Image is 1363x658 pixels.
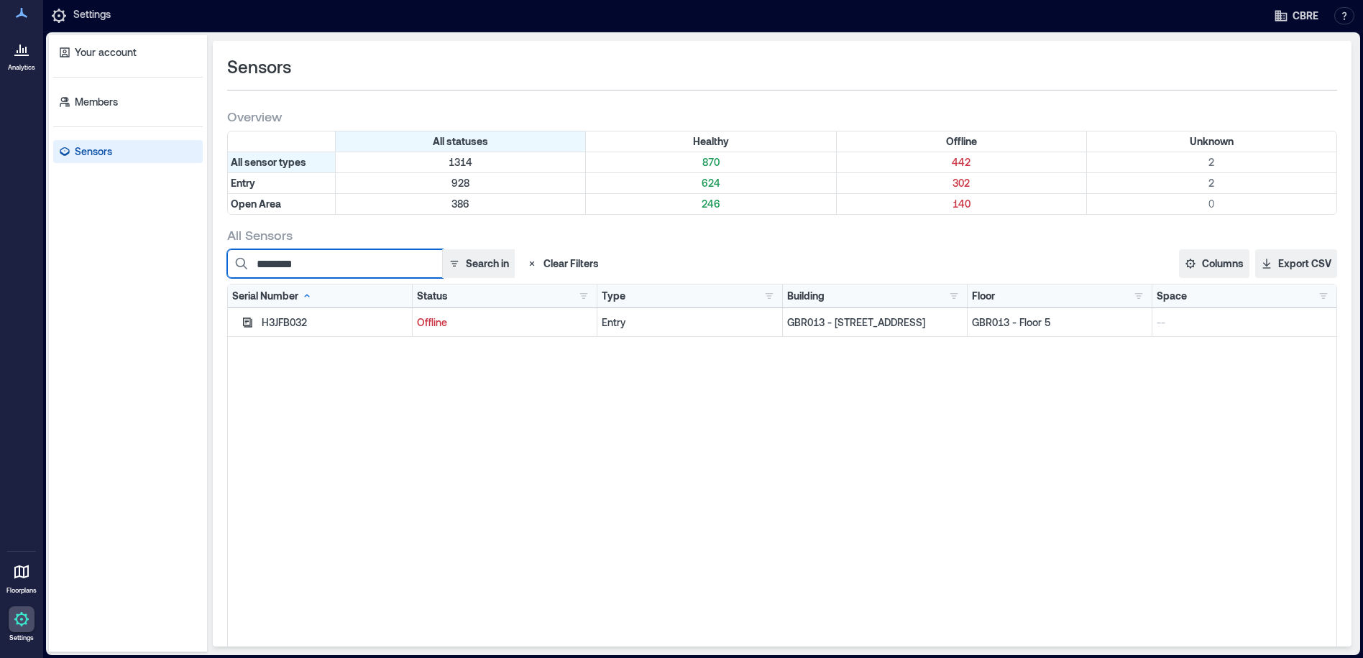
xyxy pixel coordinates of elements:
[1090,155,1334,170] p: 2
[589,197,832,211] p: 246
[1087,173,1336,193] div: Filter by Type: Entry & Status: Unknown
[589,155,832,170] p: 870
[2,555,41,599] a: Floorplans
[586,194,836,214] div: Filter by Type: Open Area & Status: Healthy
[6,586,37,595] p: Floorplans
[1090,176,1334,190] p: 2
[228,152,336,172] div: All sensor types
[586,131,836,152] div: Filter by Status: Healthy
[227,55,291,78] span: Sensors
[417,315,592,330] p: Offline
[787,289,825,303] div: Building
[4,602,39,647] a: Settings
[228,173,336,193] div: Filter by Type: Entry
[417,289,448,303] div: Status
[586,173,836,193] div: Filter by Type: Entry & Status: Healthy
[75,45,137,60] p: Your account
[840,176,1083,190] p: 302
[837,173,1087,193] div: Filter by Type: Entry & Status: Offline
[1090,197,1334,211] p: 0
[8,63,35,72] p: Analytics
[602,315,777,330] div: Entry
[75,144,112,159] p: Sensors
[1293,9,1318,23] span: CBRE
[232,289,313,303] div: Serial Number
[75,95,118,109] p: Members
[1087,131,1336,152] div: Filter by Status: Unknown
[1157,289,1187,303] div: Space
[336,131,586,152] div: All statuses
[227,108,282,125] span: Overview
[840,197,1083,211] p: 140
[53,140,203,163] a: Sensors
[1087,194,1336,214] div: Filter by Type: Open Area & Status: Unknown (0 sensors)
[262,315,408,330] div: H3JFB032
[228,194,336,214] div: Filter by Type: Open Area
[339,176,582,190] p: 928
[837,194,1087,214] div: Filter by Type: Open Area & Status: Offline
[1157,315,1332,330] p: --
[840,155,1083,170] p: 442
[1255,249,1337,278] button: Export CSV
[972,315,1147,330] p: GBR013 - Floor 5
[339,197,582,211] p: 386
[787,315,963,330] p: GBR013 - [STREET_ADDRESS]
[1270,4,1323,27] button: CBRE
[227,226,293,244] span: All Sensors
[73,7,111,24] p: Settings
[520,249,605,278] button: Clear Filters
[53,41,203,64] a: Your account
[339,155,582,170] p: 1314
[972,289,995,303] div: Floor
[837,131,1087,152] div: Filter by Status: Offline
[602,289,625,303] div: Type
[1179,249,1249,278] button: Columns
[9,634,34,642] p: Settings
[442,249,515,278] button: Search in
[53,91,203,113] a: Members
[4,32,40,76] a: Analytics
[589,176,832,190] p: 624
